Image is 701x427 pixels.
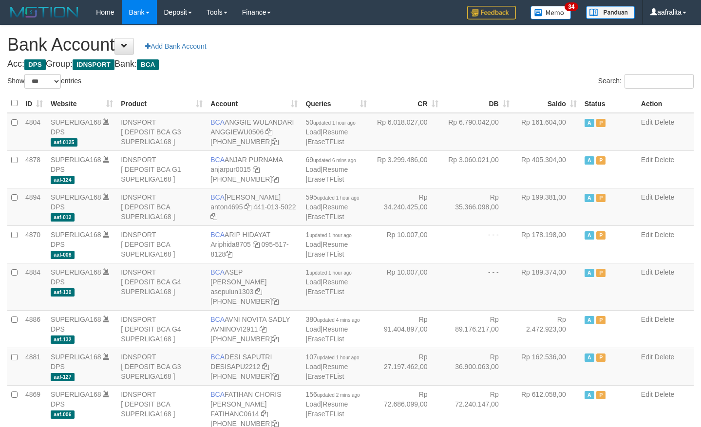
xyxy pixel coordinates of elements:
[322,241,348,248] a: Resume
[307,410,344,418] a: EraseTFList
[21,94,47,113] th: ID: activate to sort column ascending
[371,310,442,348] td: Rp 91.404.897,00
[307,175,344,183] a: EraseTFList
[210,128,264,136] a: ANGGIEWU0506
[21,150,47,188] td: 4878
[513,348,581,385] td: Rp 162.536,00
[47,113,117,151] td: DPS
[305,390,360,398] span: 156
[51,176,75,184] span: aaf-124
[210,118,225,126] span: BCA
[51,288,75,297] span: aaf-130
[51,373,75,381] span: aaf-127
[47,150,117,188] td: DPS
[207,263,302,310] td: ASEP [PERSON_NAME] [PHONE_NUMBER]
[307,138,344,146] a: EraseTFList
[51,410,75,419] span: aaf-006
[442,225,513,263] td: - - -
[305,278,321,286] a: Load
[596,269,606,277] span: Paused
[641,316,653,323] a: Edit
[322,325,348,333] a: Resume
[322,278,348,286] a: Resume
[513,263,581,310] td: Rp 189.374,00
[207,225,302,263] td: ARIP HIDAYAT 095-517-8128
[596,391,606,399] span: Paused
[641,390,653,398] a: Edit
[581,94,637,113] th: Status
[305,166,321,173] a: Load
[513,310,581,348] td: Rp 2.472.923,00
[117,348,207,385] td: IDNSPORT [ DEPOSIT BCA G3 SUPERLIGA168 ]
[51,118,101,126] a: SUPERLIGA168
[305,231,352,239] span: 1
[371,94,442,113] th: CR: activate to sort column ascending
[272,297,279,305] a: Copy 4062281875 to clipboard
[585,353,594,362] span: Active
[210,193,225,201] span: BCA
[21,113,47,151] td: 4804
[21,310,47,348] td: 4886
[21,225,47,263] td: 4870
[272,335,279,343] a: Copy 4062280135 to clipboard
[253,241,260,248] a: Copy Ariphida8705 to clipboard
[305,353,359,361] span: 107
[51,316,101,323] a: SUPERLIGA168
[305,118,355,126] span: 50
[305,203,321,211] a: Load
[117,94,207,113] th: Product: activate to sort column ascending
[137,59,159,70] span: BCA
[253,166,260,173] a: Copy anjarpur0015 to clipboard
[7,74,81,89] label: Show entries
[305,353,359,380] span: | |
[210,390,225,398] span: BCA
[596,194,606,202] span: Paused
[51,156,101,164] a: SUPERLIGA168
[305,193,359,221] span: | |
[207,150,302,188] td: ANJAR PURNAMA [PHONE_NUMBER]
[585,119,594,127] span: Active
[317,317,360,323] span: updated 4 mins ago
[641,353,653,361] a: Edit
[307,372,344,380] a: EraseTFList
[371,348,442,385] td: Rp 27.197.462,00
[322,400,348,408] a: Resume
[24,74,61,89] select: Showentries
[51,231,101,239] a: SUPERLIGA168
[641,193,653,201] a: Edit
[7,59,694,69] h4: Acc: Group: Bank:
[210,241,251,248] a: Ariphida8705
[51,213,75,222] span: aaf-012
[272,372,279,380] a: Copy 4062280453 to clipboard
[47,348,117,385] td: DPS
[262,363,269,371] a: Copy DESISAPU2212 to clipboard
[51,353,101,361] a: SUPERLIGA168
[596,353,606,362] span: Paused
[305,231,352,258] span: | |
[655,193,674,201] a: Delete
[305,241,321,248] a: Load
[305,193,359,201] span: 595
[207,188,302,225] td: [PERSON_NAME] 441-013-5022
[442,113,513,151] td: Rp 6.790.042,00
[47,225,117,263] td: DPS
[371,113,442,151] td: Rp 6.018.027,00
[322,128,348,136] a: Resume
[272,138,279,146] a: Copy 4062213373 to clipboard
[442,94,513,113] th: DB: activate to sort column ascending
[210,156,225,164] span: BCA
[210,166,251,173] a: anjarpur0015
[51,335,75,344] span: aaf-132
[24,59,46,70] span: DPS
[596,119,606,127] span: Paused
[655,118,674,126] a: Delete
[305,316,360,343] span: | |
[305,156,356,183] span: | |
[655,390,674,398] a: Delete
[307,288,344,296] a: EraseTFList
[255,288,262,296] a: Copy asepulun1303 to clipboard
[207,310,302,348] td: AVNI NOVITA SADLY [PHONE_NUMBER]
[598,74,694,89] label: Search:
[467,6,516,19] img: Feedback.jpg
[245,203,251,211] a: Copy anton4695 to clipboard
